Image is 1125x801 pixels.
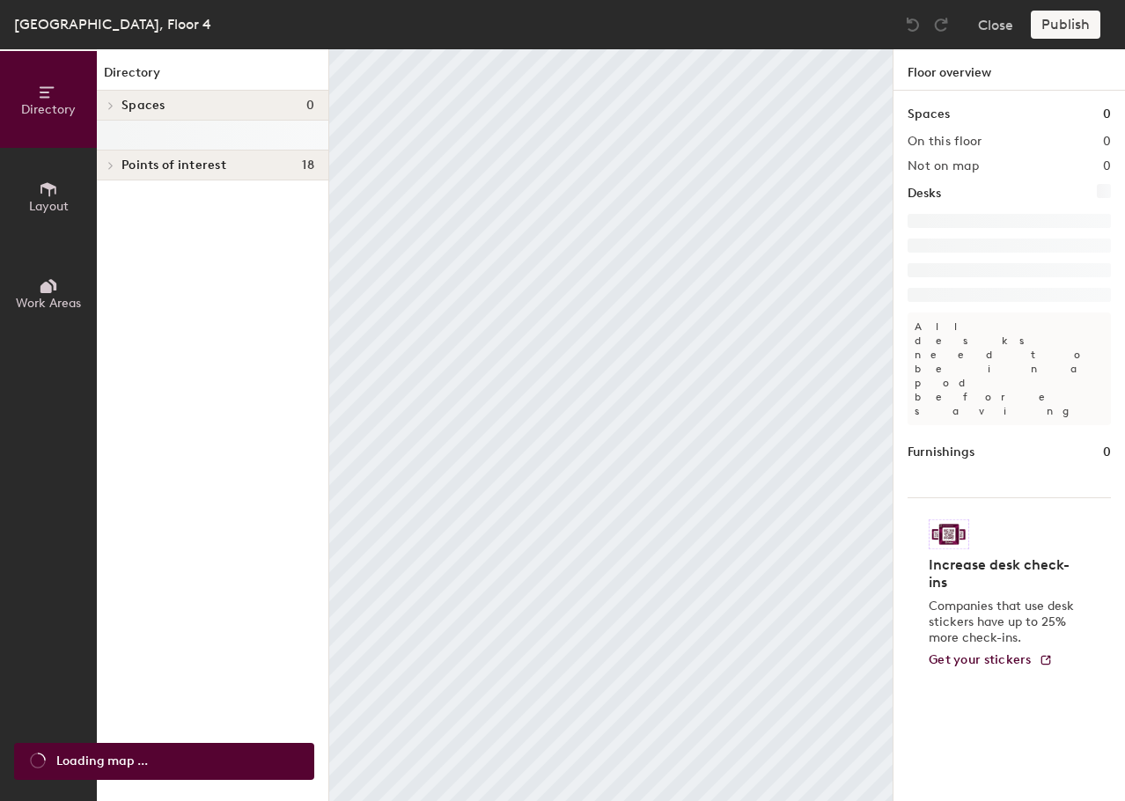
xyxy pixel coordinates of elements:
h1: Directory [97,63,328,91]
span: Spaces [121,99,165,113]
h2: 0 [1103,159,1111,173]
img: Undo [904,16,922,33]
h1: Spaces [908,105,950,124]
h1: 0 [1103,105,1111,124]
h2: On this floor [908,135,982,149]
span: Loading map ... [56,752,148,771]
h2: 0 [1103,135,1111,149]
img: Redo [932,16,950,33]
p: All desks need to be in a pod before saving [908,312,1111,425]
h1: Furnishings [908,443,974,462]
span: Layout [29,199,69,214]
p: Companies that use desk stickers have up to 25% more check-ins. [929,599,1079,646]
h1: Desks [908,184,941,203]
h4: Increase desk check-ins [929,556,1079,592]
span: Work Areas [16,296,81,311]
span: 0 [306,99,314,113]
button: Close [978,11,1013,39]
h2: Not on map [908,159,979,173]
div: [GEOGRAPHIC_DATA], Floor 4 [14,13,211,35]
span: Directory [21,102,76,117]
img: Sticker logo [929,519,969,549]
span: 18 [302,158,314,173]
h1: 0 [1103,443,1111,462]
a: Get your stickers [929,653,1053,668]
span: Points of interest [121,158,226,173]
canvas: Map [329,49,893,801]
h1: Floor overview [893,49,1125,91]
span: Get your stickers [929,652,1032,667]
